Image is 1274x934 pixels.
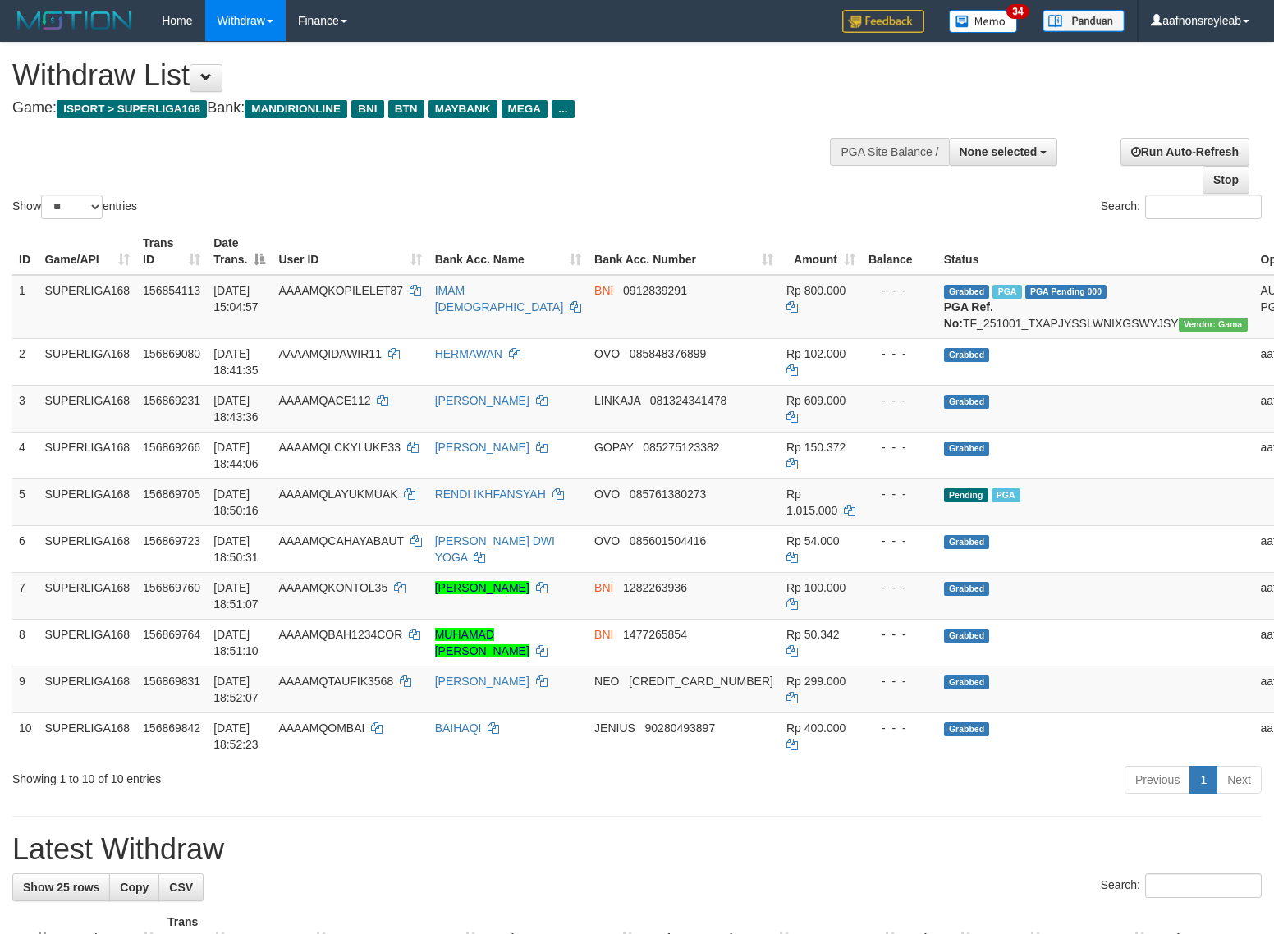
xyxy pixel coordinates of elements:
[213,441,259,470] span: [DATE] 18:44:06
[435,284,564,314] a: IMAM [DEMOGRAPHIC_DATA]
[1101,195,1262,219] label: Search:
[1120,138,1249,166] a: Run Auto-Refresh
[645,721,716,735] span: Copy 90280493897 to clipboard
[39,385,137,432] td: SUPERLIGA168
[629,675,773,688] span: Copy 5859457206369533 to clipboard
[944,395,990,409] span: Grabbed
[1189,766,1217,794] a: 1
[786,675,846,688] span: Rp 299.000
[594,581,613,594] span: BNI
[428,100,497,118] span: MAYBANK
[39,666,137,712] td: SUPERLIGA168
[213,488,259,517] span: [DATE] 18:50:16
[12,764,519,787] div: Showing 1 to 10 of 10 entries
[960,145,1038,158] span: None selected
[39,619,137,666] td: SUPERLIGA168
[39,275,137,339] td: SUPERLIGA168
[868,533,931,549] div: - - -
[278,441,401,454] span: AAAAMQLCKYLUKE33
[1179,318,1248,332] span: Vendor URL: https://trx31.1velocity.biz
[868,392,931,409] div: - - -
[435,534,555,564] a: [PERSON_NAME] DWI YOGA
[143,675,200,688] span: 156869831
[1006,4,1029,19] span: 34
[12,619,39,666] td: 8
[39,478,137,525] td: SUPERLIGA168
[944,488,988,502] span: Pending
[944,442,990,456] span: Grabbed
[944,348,990,362] span: Grabbed
[623,581,687,594] span: Copy 1282263936 to clipboard
[868,346,931,362] div: - - -
[12,525,39,572] td: 6
[39,712,137,759] td: SUPERLIGA168
[1217,766,1262,794] a: Next
[120,881,149,894] span: Copy
[435,347,502,360] a: HERMAWAN
[12,478,39,525] td: 5
[594,721,635,735] span: JENIUS
[143,721,200,735] span: 156869842
[786,581,846,594] span: Rp 100.000
[12,59,833,92] h1: Withdraw List
[786,721,846,735] span: Rp 400.000
[1043,10,1125,32] img: panduan.png
[39,228,137,275] th: Game/API: activate to sort column ascending
[435,441,529,454] a: [PERSON_NAME]
[245,100,347,118] span: MANDIRIONLINE
[594,394,640,407] span: LINKAJA
[944,675,990,689] span: Grabbed
[41,195,103,219] select: Showentries
[57,100,207,118] span: ISPORT > SUPERLIGA168
[786,628,840,641] span: Rp 50.342
[278,675,393,688] span: AAAAMQTAUFIK3568
[588,228,780,275] th: Bank Acc. Number: activate to sort column ascending
[143,581,200,594] span: 156869760
[39,432,137,478] td: SUPERLIGA168
[1145,873,1262,898] input: Search:
[594,628,613,641] span: BNI
[630,488,706,501] span: Copy 085761380273 to clipboard
[39,338,137,385] td: SUPERLIGA168
[786,284,846,297] span: Rp 800.000
[12,873,110,901] a: Show 25 rows
[1101,873,1262,898] label: Search:
[351,100,383,118] span: BNI
[428,228,588,275] th: Bank Acc. Name: activate to sort column ascending
[830,138,948,166] div: PGA Site Balance /
[143,628,200,641] span: 156869764
[143,347,200,360] span: 156869080
[435,581,529,594] a: [PERSON_NAME]
[435,628,529,657] a: MUHAMAD [PERSON_NAME]
[862,228,937,275] th: Balance
[630,347,706,360] span: Copy 085848376899 to clipboard
[786,534,840,547] span: Rp 54.000
[949,10,1018,33] img: Button%20Memo.svg
[39,572,137,619] td: SUPERLIGA168
[992,285,1021,299] span: Marked by aafchhiseyha
[435,488,546,501] a: RENDI IKHFANSYAH
[12,275,39,339] td: 1
[143,488,200,501] span: 156869705
[623,628,687,641] span: Copy 1477265854 to clipboard
[786,441,846,454] span: Rp 150.372
[278,284,403,297] span: AAAAMQKOPILELET87
[213,628,259,657] span: [DATE] 18:51:10
[502,100,548,118] span: MEGA
[278,628,402,641] span: AAAAMQBAH1234COR
[594,347,620,360] span: OVO
[12,338,39,385] td: 2
[868,282,931,299] div: - - -
[868,720,931,736] div: - - -
[780,228,862,275] th: Amount: activate to sort column ascending
[169,881,193,894] span: CSV
[650,394,726,407] span: Copy 081324341478 to clipboard
[158,873,204,901] a: CSV
[207,228,272,275] th: Date Trans.: activate to sort column descending
[12,100,833,117] h4: Game: Bank:
[937,275,1254,339] td: TF_251001_TXAPJYSSLWNIXGSWYJSY
[944,285,990,299] span: Grabbed
[12,385,39,432] td: 3
[12,8,137,33] img: MOTION_logo.png
[278,581,387,594] span: AAAAMQKONTOL35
